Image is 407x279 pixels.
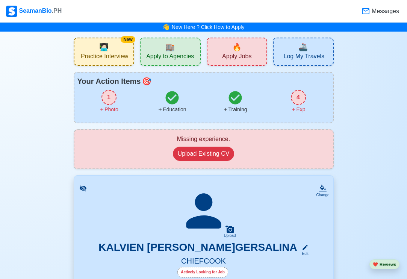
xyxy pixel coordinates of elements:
button: Upload Existing CV [173,147,235,161]
img: Logo [6,6,17,17]
div: 1 [101,90,117,105]
div: SeamanBio [6,6,62,17]
div: Your Action Items [77,76,330,87]
div: Photo [99,106,118,114]
div: Edit [299,251,309,256]
div: Change [316,192,329,198]
span: interview [99,41,109,53]
span: agencies [165,41,175,53]
div: New [121,36,135,43]
span: .PH [52,8,62,14]
span: Practice Interview [81,53,128,62]
span: Apply to Agencies [146,53,194,62]
div: Missing experience. [80,135,327,144]
div: 4 [291,90,306,105]
button: heartReviews [369,259,399,270]
div: Exp [291,106,305,114]
div: Upload [224,234,236,238]
span: Apply Jobs [222,53,251,62]
div: Training [223,106,247,114]
span: Messages [370,7,399,16]
div: Actively Looking for Job [177,267,228,277]
span: travel [298,41,308,53]
h5: CHIEFCOOK [83,256,324,267]
span: todo [142,76,151,87]
span: bell [160,21,172,33]
div: Education [157,106,186,114]
span: new [232,41,242,53]
h3: KALVIEN [PERSON_NAME]GERSALINA [98,241,297,256]
span: heart [373,262,378,267]
span: Log My Travels [284,53,324,62]
a: New Here ? Click How to Apply [172,24,245,30]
